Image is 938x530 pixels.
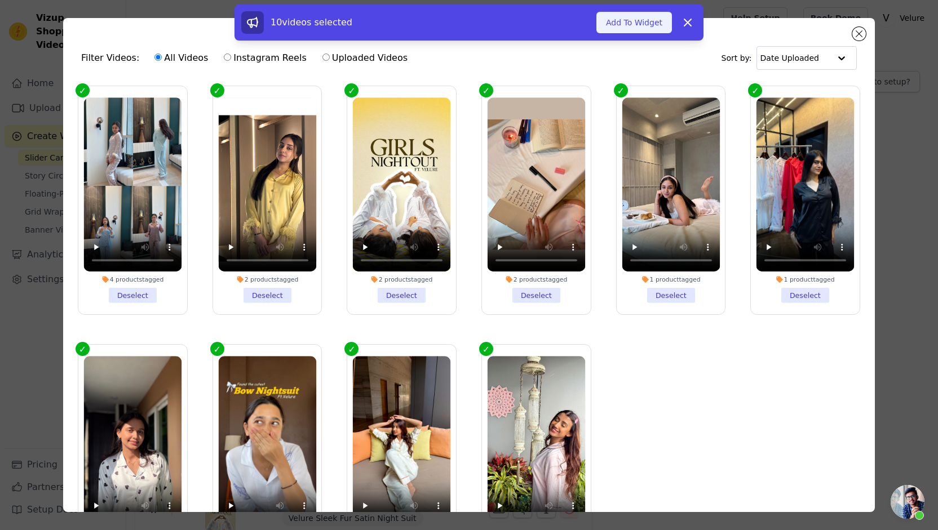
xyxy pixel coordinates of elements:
div: 2 products tagged [353,275,450,283]
div: 2 products tagged [218,275,316,283]
span: 10 videos selected [271,17,352,28]
div: 4 products tagged [84,275,182,283]
div: 2 products tagged [488,275,585,283]
div: Filter Videos: [81,45,414,71]
div: Sort by: [722,46,857,70]
label: Instagram Reels [223,51,307,65]
label: Uploaded Videos [322,51,408,65]
div: 1 product tagged [622,275,719,283]
label: All Videos [154,51,209,65]
button: Add To Widget [596,12,672,33]
a: Open chat [891,485,924,519]
div: 1 product tagged [756,275,854,283]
